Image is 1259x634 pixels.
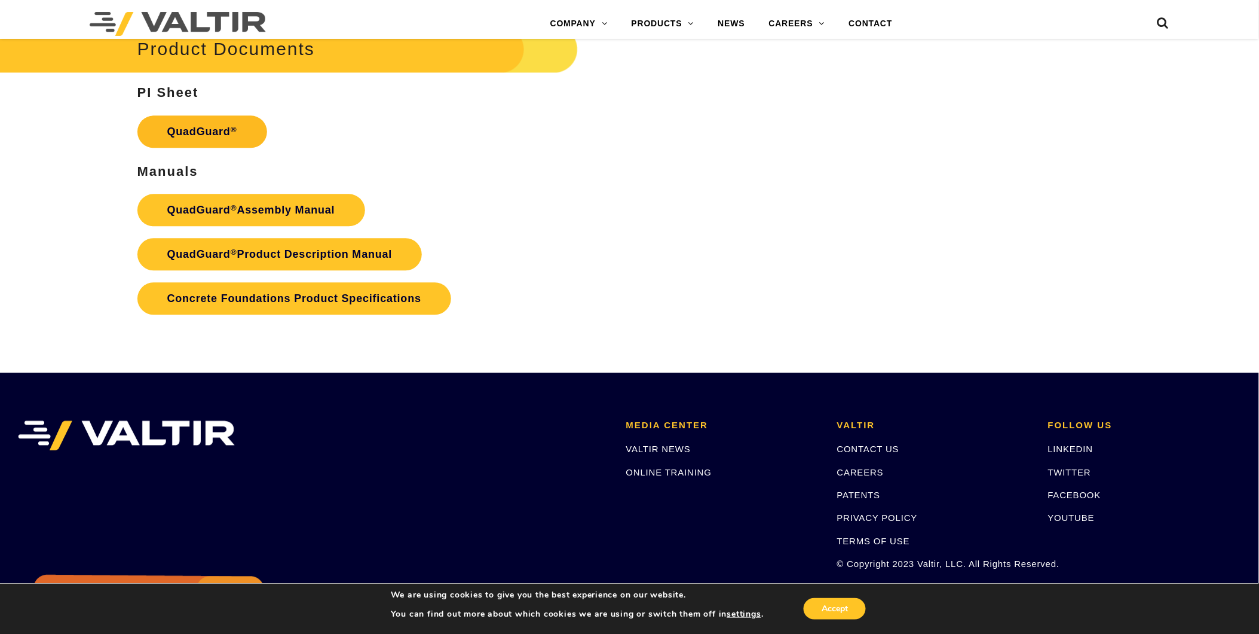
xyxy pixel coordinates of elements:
a: CONTACT [837,12,905,36]
a: QuadGuard®Assembly Manual [137,194,365,226]
a: LINKEDIN [1048,444,1093,454]
a: TERMS OF USE [837,536,910,546]
a: CONTACT US [837,444,899,454]
a: ONLINE TRAINING [626,467,712,477]
a: QuadGuard® [137,115,267,148]
button: settings [727,609,761,620]
a: PRIVACY POLICY [837,513,918,523]
a: PATENTS [837,490,881,500]
a: VALTIR NEWS [626,444,691,454]
a: CAREERS [837,467,884,477]
button: Accept [804,598,866,620]
a: CAREERS [757,12,837,36]
a: PRODUCTS [620,12,706,36]
strong: PI Sheet [137,85,199,100]
a: Concrete Foundations Product Specifications [137,282,451,315]
sup: ® [231,248,237,257]
p: © Copyright 2023 Valtir, LLC. All Rights Reserved. [837,557,1030,571]
p: We are using cookies to give you the best experience on our website. [391,590,764,601]
a: COMPANY [538,12,620,36]
img: Valtir [90,12,266,36]
h2: FOLLOW US [1048,420,1241,431]
p: You can find out more about which cookies we are using or switch them off in . [391,609,764,620]
h2: VALTIR [837,420,1030,431]
sup: ® [231,203,237,212]
a: FACEBOOK [1048,490,1101,500]
h2: MEDIA CENTER [626,420,819,431]
img: VALTIR [18,420,235,450]
a: YOUTUBE [1048,513,1095,523]
a: TWITTER [1048,467,1091,477]
sup: ® [231,125,237,134]
a: QuadGuard®Product Description Manual [137,238,422,270]
a: NEWS [706,12,757,36]
strong: Manuals [137,164,198,179]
